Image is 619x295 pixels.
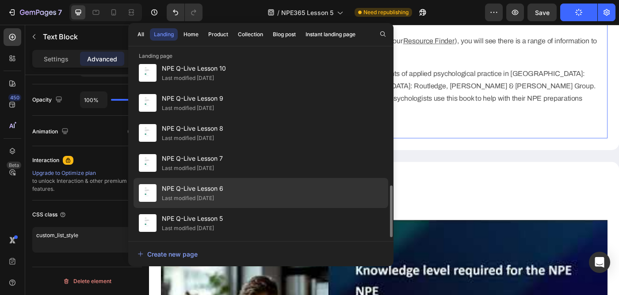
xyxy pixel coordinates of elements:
[162,123,223,134] span: NPE Q-Live Lesson 8
[363,8,409,16] span: Need republishing
[138,30,144,38] div: All
[162,153,223,164] span: NPE Q-Live Lesson 7
[234,28,267,41] button: Collection
[277,8,279,17] span: /
[150,28,178,41] button: Landing
[137,245,385,263] button: Create new page
[238,30,263,38] div: Collection
[32,156,59,164] div: Interaction
[162,164,214,173] div: Last modified [DATE]
[43,31,118,42] p: Text Block
[281,8,333,17] span: NPE365 Lesson 5
[162,104,214,113] div: Last modified [DATE]
[162,224,214,233] div: Last modified [DATE]
[32,48,516,91] li: Pelling, [PERSON_NAME], & [PERSON_NAME]2017). The elements of applied psychological practice in [...
[32,105,516,119] li: DSM-5 (or DSM-5-TR)
[162,183,223,194] span: NPE Q-Live Lesson 6
[134,28,148,41] button: All
[128,52,394,61] p: Landing page
[306,30,355,38] div: Instant landing page
[162,63,226,74] span: NPE Q-Live Lesson 10
[80,92,107,108] input: Auto
[589,252,610,273] div: Open Intercom Messenger
[32,94,64,106] div: Opacity
[32,211,66,219] div: CSS class
[32,126,70,138] div: Animation
[4,4,66,21] button: 7
[58,7,62,18] p: 7
[287,14,345,23] a: Resource Finder
[7,162,21,169] div: Beta
[87,54,117,64] p: Advanced
[63,276,111,287] div: Delete element
[14,191,110,209] strong: DSM-5 Intro
[138,250,198,259] div: Create new page
[162,93,223,104] span: NPE Q-Live Lesson 9
[273,30,296,38] div: Blog post
[32,91,516,105] li: Any manuals available for the scales/assessments
[8,94,21,101] div: 450
[535,9,550,16] span: Save
[180,28,203,41] button: Home
[162,213,223,224] span: NPE Q-Live Lesson 5
[204,28,232,41] button: Product
[44,54,69,64] p: Settings
[269,28,300,41] button: Blog post
[162,134,214,143] div: Last modified [DATE]
[32,169,142,177] div: Upgrade to Optimize plan
[14,171,152,180] strong: Assessment – DSM-5 | Lesson 2 of 9
[32,274,142,288] button: Delete element
[527,4,557,21] button: Save
[32,169,142,193] div: to unlock Interaction & other premium features.
[208,30,228,38] div: Product
[183,30,199,38] div: Home
[162,74,214,83] div: Last modified [DATE]
[162,194,214,203] div: Last modified [DATE]
[167,4,203,21] div: Undo/Redo
[302,28,359,41] button: Instant landing page
[154,30,174,38] div: Landing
